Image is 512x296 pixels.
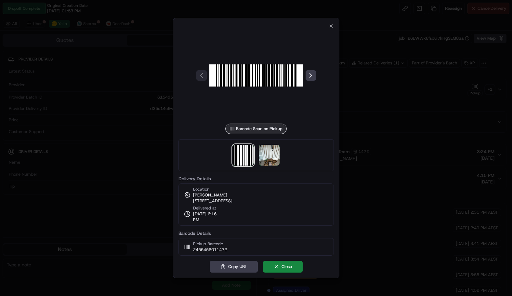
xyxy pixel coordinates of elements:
span: Pickup Barcode [193,241,227,247]
span: [DATE] 6:16 PM [193,211,223,223]
label: Delivery Details [178,176,334,181]
div: Barcode Scan on Pickup [225,124,287,134]
span: 2455456011472 [193,247,227,253]
img: barcode_scan_on_pickup image [233,145,254,166]
span: Delivered at [193,205,223,211]
button: Copy URL [210,261,258,273]
button: Close [263,261,303,273]
img: barcode_scan_on_pickup image [209,29,303,122]
span: Location [193,186,209,192]
label: Barcode Details [178,231,334,235]
span: [PERSON_NAME] [193,192,227,198]
span: [STREET_ADDRESS] [193,198,232,204]
img: signature_proof_of_delivery image [259,145,280,166]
